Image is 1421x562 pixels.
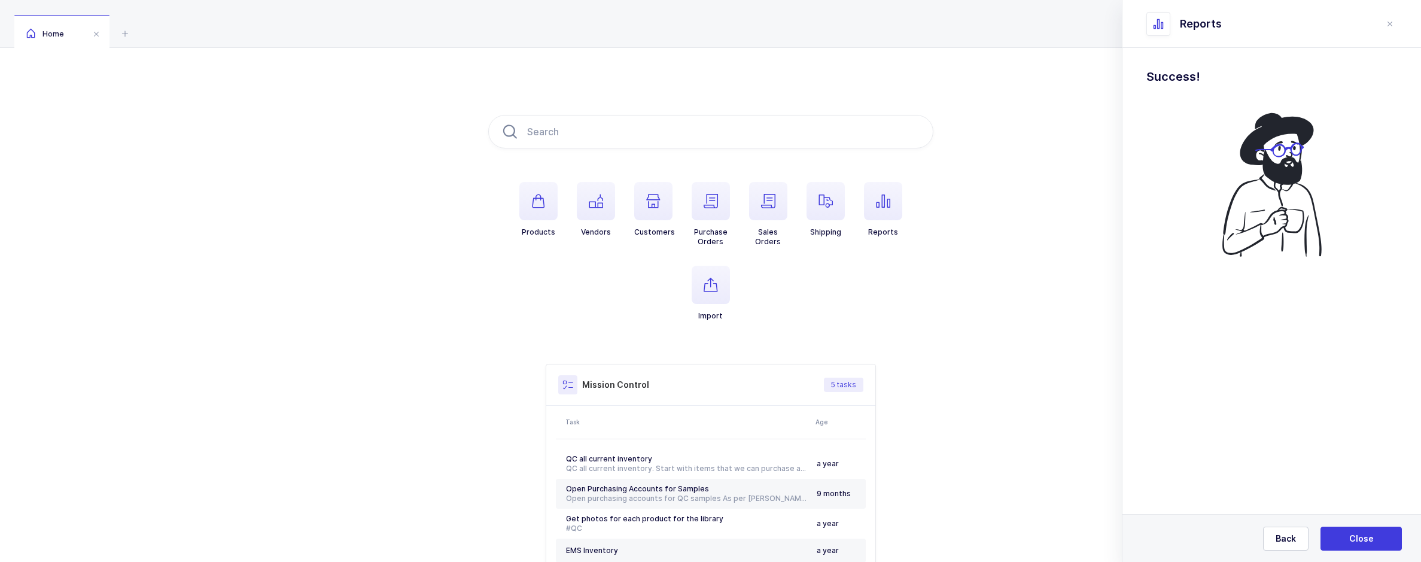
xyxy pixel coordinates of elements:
[817,519,839,528] span: a year
[1320,527,1402,551] button: Close
[692,266,730,321] button: Import
[1349,533,1374,545] span: Close
[864,182,902,237] button: Reports
[816,417,862,427] div: Age
[566,524,807,533] div: #QC
[566,514,723,523] span: Get photos for each product for the library
[26,29,64,38] span: Home
[817,489,851,498] span: 9 months
[566,464,807,473] div: QC all current inventory. Start with items that we can purchase a sample from Schein. #[GEOGRAPHI...
[1263,527,1309,551] button: Back
[565,417,808,427] div: Task
[1205,105,1339,263] img: coffee.svg
[1383,17,1397,31] button: close drawer
[831,380,856,390] span: 5 tasks
[817,459,839,468] span: a year
[566,546,618,555] span: EMS Inventory
[519,182,558,237] button: Products
[488,115,933,148] input: Search
[1180,17,1222,31] span: Reports
[817,546,839,555] span: a year
[566,494,807,503] div: Open purchasing accounts for QC samples As per [PERSON_NAME], we had an account with [PERSON_NAME...
[566,484,709,493] span: Open Purchasing Accounts for Samples
[1146,67,1397,86] h1: Success!
[634,182,675,237] button: Customers
[566,454,652,463] span: QC all current inventory
[582,379,649,391] h3: Mission Control
[749,182,787,247] button: SalesOrders
[1276,533,1296,545] span: Back
[692,182,730,247] button: PurchaseOrders
[577,182,615,237] button: Vendors
[807,182,845,237] button: Shipping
